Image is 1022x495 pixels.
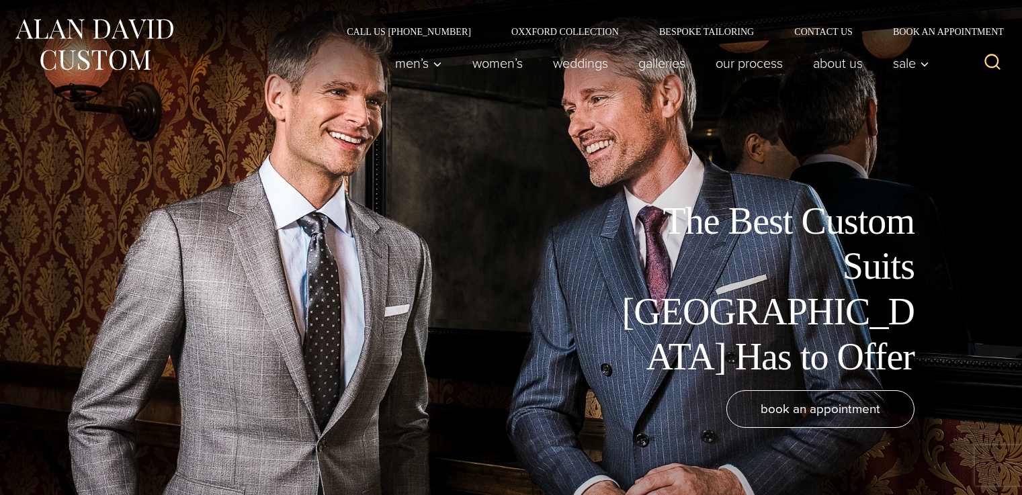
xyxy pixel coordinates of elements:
a: About Us [798,50,878,77]
button: View Search Form [976,47,1009,79]
a: Contact Us [774,27,873,36]
a: Call Us [PHONE_NUMBER] [327,27,491,36]
span: Men’s [395,56,442,70]
a: weddings [538,50,624,77]
a: book an appointment [726,390,914,428]
a: Our Process [701,50,798,77]
span: Sale [893,56,929,70]
a: Book an Appointment [873,27,1009,36]
span: book an appointment [761,399,880,418]
h1: The Best Custom Suits [GEOGRAPHIC_DATA] Has to Offer [612,199,914,379]
iframe: Opens a widget where you can chat to one of our agents [937,455,1009,488]
nav: Primary Navigation [380,50,937,77]
img: Alan David Custom [13,15,175,75]
nav: Secondary Navigation [327,27,1009,36]
a: Galleries [624,50,701,77]
a: Bespoke Tailoring [639,27,774,36]
a: Women’s [458,50,538,77]
a: Oxxford Collection [491,27,639,36]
